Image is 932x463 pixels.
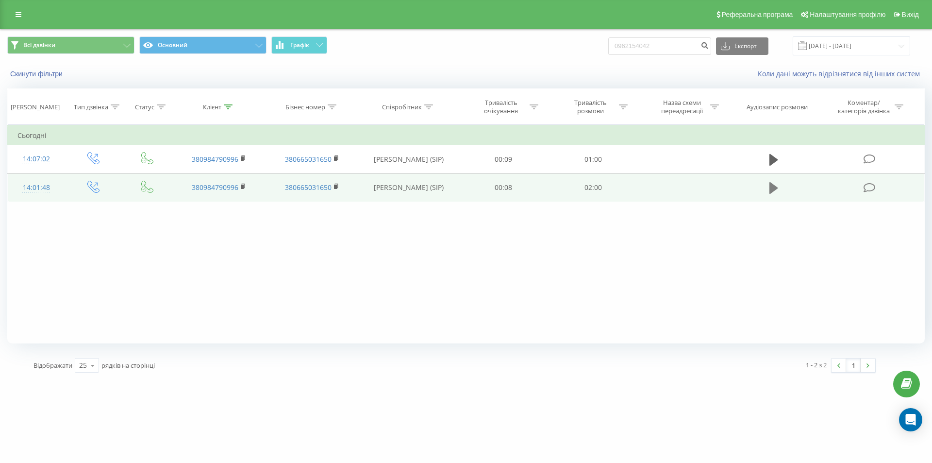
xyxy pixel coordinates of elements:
[758,69,925,78] a: Коли дані можуть відрізнятися вiд інших систем
[33,361,72,370] span: Відображати
[747,103,808,111] div: Аудіозапис розмови
[285,154,332,164] a: 380665031650
[8,126,925,145] td: Сьогодні
[271,36,327,54] button: Графік
[806,360,827,370] div: 1 - 2 з 2
[74,103,108,111] div: Тип дзвінка
[139,36,266,54] button: Основний
[285,103,325,111] div: Бізнес номер
[656,99,708,115] div: Назва схеми переадресації
[722,11,793,18] span: Реферальна програма
[17,178,55,197] div: 14:01:48
[902,11,919,18] span: Вихід
[79,360,87,370] div: 25
[475,99,527,115] div: Тривалість очікування
[810,11,885,18] span: Налаштування профілю
[548,173,637,202] td: 02:00
[716,37,768,55] button: Експорт
[565,99,616,115] div: Тривалість розмови
[459,173,548,202] td: 00:08
[203,103,221,111] div: Клієнт
[290,42,309,49] span: Графік
[135,103,154,111] div: Статус
[192,154,238,164] a: 380984790996
[899,408,922,431] div: Open Intercom Messenger
[382,103,422,111] div: Співробітник
[101,361,155,370] span: рядків на сторінці
[23,41,55,49] span: Всі дзвінки
[358,145,459,173] td: [PERSON_NAME] (SIP)
[17,150,55,169] div: 14:07:02
[548,145,637,173] td: 01:00
[459,145,548,173] td: 00:09
[192,183,238,192] a: 380984790996
[7,69,67,78] button: Скинути фільтри
[358,173,459,202] td: [PERSON_NAME] (SIP)
[11,103,60,111] div: [PERSON_NAME]
[285,183,332,192] a: 380665031650
[608,37,711,55] input: Пошук за номером
[846,359,861,372] a: 1
[835,99,892,115] div: Коментар/категорія дзвінка
[7,36,134,54] button: Всі дзвінки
